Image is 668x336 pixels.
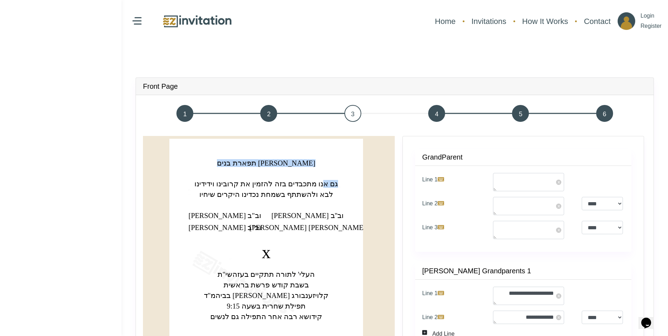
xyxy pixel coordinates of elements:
[556,204,561,209] span: x
[188,212,261,219] text: ‏[PERSON_NAME] וב"ב‏
[143,82,178,91] h4: Front Page
[260,105,277,122] span: 2
[262,242,271,262] text: x
[344,105,361,122] span: 3
[596,105,613,122] span: 6
[556,180,561,185] span: x
[512,105,529,122] span: 5
[428,105,445,122] span: 4
[176,105,193,122] span: 1
[417,311,488,324] label: Line 2
[227,302,306,310] text: ‏תפילת שחרית בשעה 9:15‏
[204,292,329,299] text: ‏בביהמ"ד [PERSON_NAME] קלויזענבורג‏
[422,267,531,275] h4: [PERSON_NAME] Grandparents 1
[618,12,635,30] img: ico_account.png
[188,224,261,231] text: ‏[PERSON_NAME] וב"ב‏
[271,212,344,219] text: ‏[PERSON_NAME] וב''ב‏
[143,102,227,125] a: 1
[556,293,561,299] span: x
[249,224,366,231] text: ‏[PERSON_NAME] [PERSON_NAME]‏
[217,159,315,167] text: ‏תפארת בנים [PERSON_NAME]‏
[218,270,314,278] text: ‏העלי' לתורה תתקיים בעזהשי''ת‏
[210,313,323,321] text: ‏קידושא רבה אחר התפילה גם לנשים‏
[194,180,338,188] text: ‏גם אנו מתכבדים בזה להזמין את קרובינו וידידינו‏
[395,102,479,125] a: 4
[479,102,562,125] a: 5
[556,228,561,233] span: x
[580,12,614,31] a: Contact
[224,281,308,289] text: ‏בשבת קודש פרשת בראשית‏
[417,173,488,191] label: Line 1
[417,221,488,239] label: Line 3
[468,12,510,31] a: Invitations
[417,197,488,215] label: Line 2
[227,102,311,125] a: 2
[556,315,561,320] span: x
[417,287,488,305] label: Line 1
[638,308,661,329] iframe: chat widget
[519,12,572,31] a: How It Works
[422,153,463,161] h4: GrandParent
[641,11,662,31] p: Login Register
[311,102,395,125] a: 3
[431,12,459,31] a: Home
[199,191,333,198] text: ‏לבא ולהשתתף בשמחת נכדינו היקרים שיחיו‏
[563,102,647,125] a: 6
[162,14,232,29] img: logo.png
